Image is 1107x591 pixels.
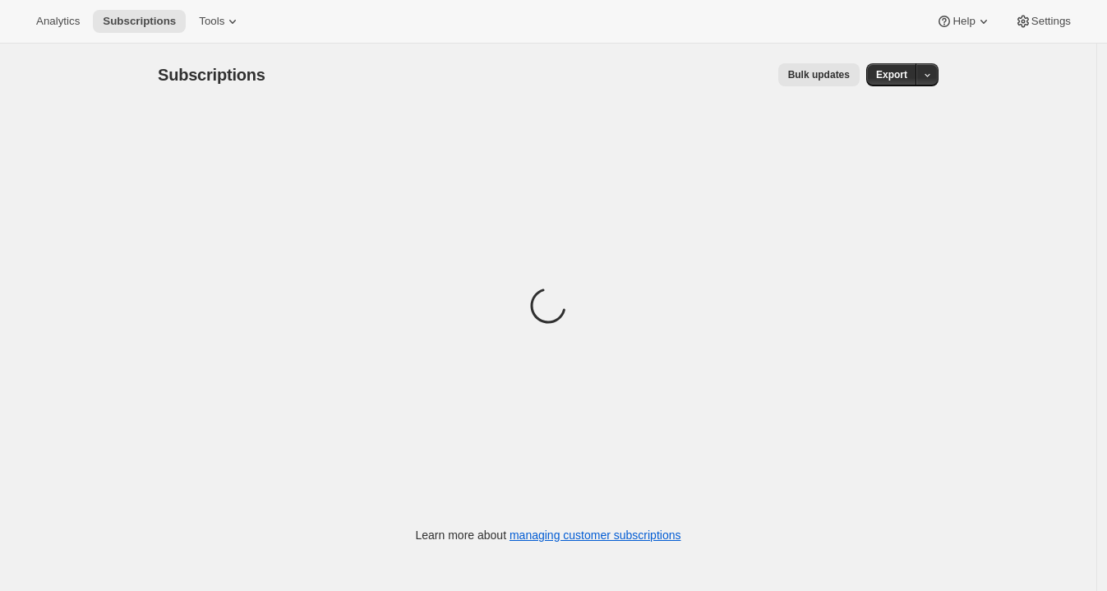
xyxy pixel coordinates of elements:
button: Export [866,63,917,86]
span: Analytics [36,15,80,28]
span: Help [952,15,975,28]
button: Help [926,10,1001,33]
span: Settings [1031,15,1071,28]
button: Analytics [26,10,90,33]
span: Subscriptions [158,66,265,84]
span: Export [876,68,907,81]
span: Bulk updates [788,68,850,81]
button: Tools [189,10,251,33]
a: managing customer subscriptions [510,529,681,542]
span: Subscriptions [103,15,176,28]
span: Tools [199,15,224,28]
button: Settings [1005,10,1081,33]
button: Subscriptions [93,10,186,33]
p: Learn more about [416,527,681,543]
button: Bulk updates [778,63,860,86]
